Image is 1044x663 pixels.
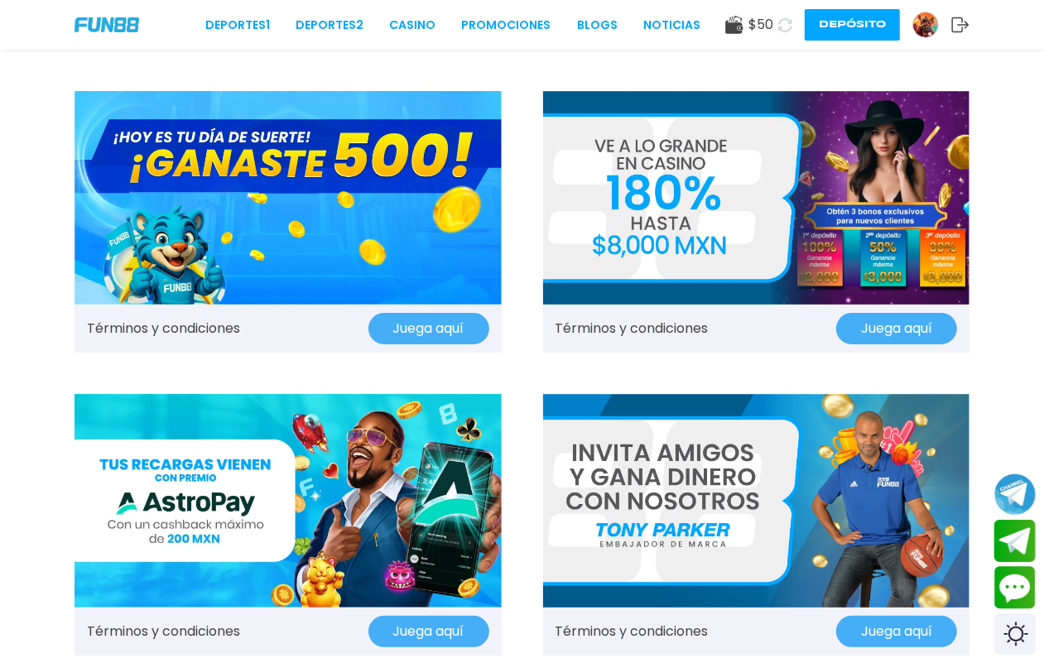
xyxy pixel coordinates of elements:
[75,17,139,31] img: Company Logo
[389,17,435,34] a: CASINO
[643,17,700,34] a: NOTICIAS
[556,319,709,339] a: Términos y condiciones
[577,17,618,34] a: BLOGS
[836,616,957,647] button: Juega aquí
[994,473,1036,516] button: Join telegram channel
[543,394,970,608] img: Promo Banner
[368,313,489,344] button: Juega aquí
[913,12,938,37] img: Avatar
[994,613,1036,655] div: Switch theme
[462,17,551,34] a: Promociones
[994,520,1036,563] button: Join telegram
[205,17,270,34] a: Deportes1
[296,17,363,34] a: Deportes2
[75,394,502,608] img: Promo Banner
[368,616,489,647] button: Juega aquí
[994,566,1036,609] button: Contact customer service
[912,12,951,38] a: Avatar
[556,622,709,641] a: Términos y condiciones
[75,91,502,305] img: Promo Banner
[748,15,773,35] span: $ 50
[805,9,900,41] button: Depósito
[543,91,970,305] img: Promo Banner
[87,622,240,641] a: Términos y condiciones
[87,319,240,339] a: Términos y condiciones
[836,313,957,344] button: Juega aquí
